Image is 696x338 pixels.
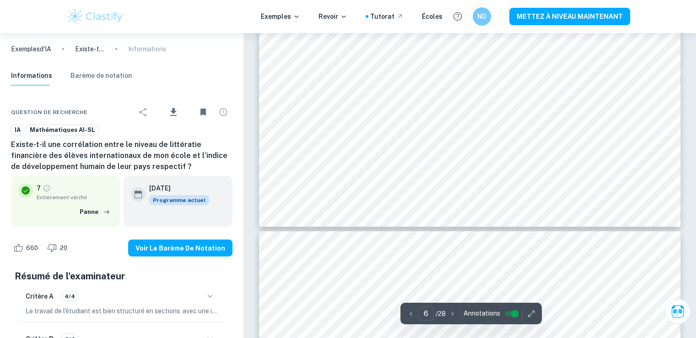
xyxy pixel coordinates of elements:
font: Exemples [11,45,40,53]
font: Critère A [26,293,54,300]
button: Demandez à Clai [665,299,691,324]
font: Existe-t-il une corrélation entre le niveau de littératie financière des élèves internationaux de... [11,140,227,171]
font: Exemples [261,13,291,20]
font: Revoir [318,13,338,20]
button: METTEZ À NIVEAU MAINTENANT [509,8,630,25]
font: Informations [128,45,166,53]
font: Voir le barème de notation [135,245,225,252]
div: Signaler un problème [214,103,232,121]
a: Tutorat [370,11,404,22]
div: Partager [134,103,152,121]
font: Programme actuel [153,197,205,203]
font: Existe-t-il une corrélation entre le niveau de littératie financière des élèves internationaux de... [75,45,559,53]
a: Mathématiques AI-SL [26,124,99,136]
img: Logo Clastify [66,7,124,26]
button: Panne [77,205,113,219]
div: Aversion [45,240,72,255]
font: Barème de notation [70,72,132,79]
font: Écoles [422,13,442,20]
a: Écoles [422,11,442,22]
font: Informations [11,72,52,79]
font: 28 [438,310,446,317]
font: ND [477,13,486,20]
font: Question de recherche [11,109,87,115]
button: Aide et commentaires [450,9,465,24]
div: Télécharger [154,100,192,124]
button: Voir le barème de notation [128,240,232,256]
font: 7 [37,185,41,192]
font: 660 [26,245,38,251]
div: Comme [11,240,43,255]
font: Panne [80,208,98,215]
a: IA [11,124,24,136]
div: Supprimer des favoris [194,103,212,121]
font: d'IA [40,45,51,53]
button: ND [473,7,491,26]
font: IA [15,126,21,133]
font: Mathématiques AI-SL [30,126,95,133]
font: 20 [60,245,67,251]
font: / [436,310,438,317]
a: Exemplesd'IA [11,44,51,54]
font: Annotations [464,310,500,317]
font: 4/4 [65,293,75,300]
font: Tutorat [370,13,394,20]
div: Cet exemple est basé sur le programme actuel. N'hésitez pas à vous y référer pour vous inspirer e... [149,195,209,205]
font: [DATE] [149,185,171,192]
a: Grade entièrement vérifié [43,184,51,192]
font: METTEZ À NIVEAU MAINTENANT [517,13,623,21]
font: Entièrement vérifié [37,194,87,201]
font: Résumé de l'examinateur [15,271,125,282]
